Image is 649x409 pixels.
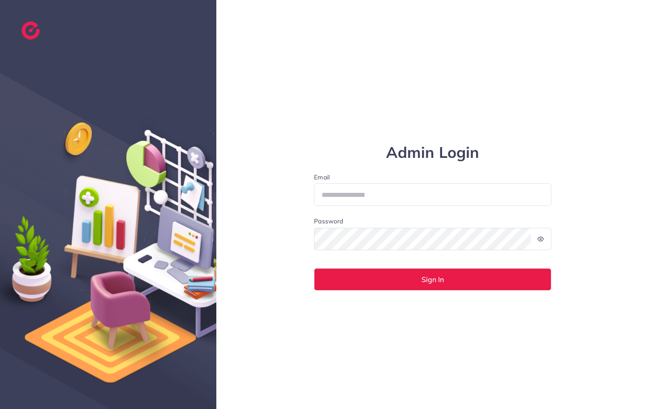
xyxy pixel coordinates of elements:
button: Sign In [314,268,551,291]
h1: Admin Login [314,144,551,162]
label: Email [314,173,551,182]
span: Sign In [421,276,444,283]
label: Password [314,217,343,226]
img: logo [21,22,40,39]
